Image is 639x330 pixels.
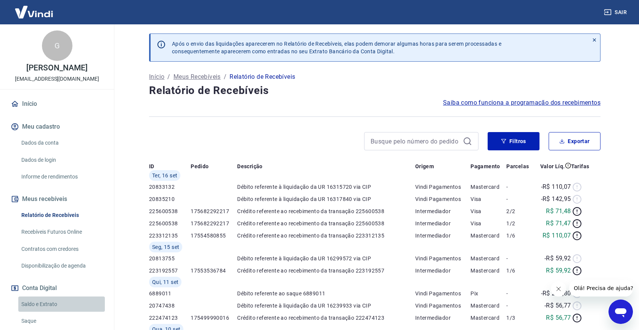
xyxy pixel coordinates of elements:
[18,152,105,168] a: Dados de login
[541,194,571,204] p: -R$ 142,95
[9,118,105,135] button: Meu cadastro
[173,72,221,81] a: Meus Recebíveis
[237,302,415,309] p: Débito referente à liquidação da UR 16239933 via CIP
[18,224,105,240] a: Recebíveis Futuros Online
[9,0,59,24] img: Vindi
[224,72,226,81] p: /
[149,314,191,322] p: 222474123
[470,207,506,215] p: Visa
[470,220,506,227] p: Visa
[415,290,471,297] p: Vindi Pagamentos
[415,232,471,239] p: Intermediador
[470,290,506,297] p: Pix
[546,266,571,275] p: R$ 59,92
[191,267,237,274] p: 17553536784
[608,300,633,324] iframe: Button to launch messaging window
[237,195,415,203] p: Débito referente à liquidação da UR 16317840 via CIP
[470,314,506,322] p: Mastercard
[546,207,571,216] p: R$ 71,48
[237,183,415,191] p: Débito referente à liquidação da UR 16315720 via CIP
[18,297,105,312] a: Saldo e Extrato
[18,313,105,329] a: Saque
[571,163,589,170] p: Tarifas
[415,302,471,309] p: Vindi Pagamentos
[152,278,178,286] span: Qui, 11 set
[149,183,191,191] p: 20833132
[149,255,191,262] p: 20813755
[149,207,191,215] p: 225600538
[237,220,415,227] p: Crédito referente ao recebimento da transação 225600538
[541,289,571,298] p: -R$ 296,80
[18,258,105,274] a: Disponibilização de agenda
[237,232,415,239] p: Crédito referente ao recebimento da transação 223312135
[415,195,471,203] p: Vindi Pagamentos
[18,241,105,257] a: Contratos com credores
[191,163,209,170] p: Pedido
[9,96,105,112] a: Início
[237,163,263,170] p: Descrição
[18,135,105,151] a: Dados da conta
[549,132,600,150] button: Exportar
[9,280,105,297] button: Conta Digital
[191,232,237,239] p: 17554580855
[470,302,506,309] p: Mastercard
[506,314,534,322] p: 1/3
[488,132,539,150] button: Filtros
[172,40,501,55] p: Após o envio das liquidações aparecerem no Relatório de Recebíveis, elas podem demorar algumas ho...
[237,290,415,297] p: Débito referente ao saque 6889011
[470,255,506,262] p: Mastercard
[18,169,105,185] a: Informe de rendimentos
[15,75,99,83] p: [EMAIL_ADDRESS][DOMAIN_NAME]
[18,207,105,223] a: Relatório de Recebíveis
[506,232,534,239] p: 1/6
[544,254,571,263] p: -R$ 59,92
[149,302,191,309] p: 20747438
[152,243,179,251] span: Seg, 15 set
[237,207,415,215] p: Crédito referente ao recebimento da transação 225600538
[415,183,471,191] p: Vindi Pagamentos
[26,64,87,72] p: [PERSON_NAME]
[191,220,237,227] p: 175682292217
[237,267,415,274] p: Crédito referente ao recebimento da transação 223192557
[149,220,191,227] p: 225600538
[191,207,237,215] p: 175682292217
[415,163,434,170] p: Origem
[551,281,566,297] iframe: Close message
[544,301,571,310] p: -R$ 56,77
[152,172,177,179] span: Ter, 16 set
[506,207,534,215] p: 2/2
[470,183,506,191] p: Mastercard
[506,220,534,227] p: 1/2
[415,207,471,215] p: Intermediador
[470,232,506,239] p: Mastercard
[149,195,191,203] p: 20835210
[42,30,72,61] div: G
[506,255,534,262] p: -
[546,219,571,228] p: R$ 71,47
[9,191,105,207] button: Meus recebíveis
[506,183,534,191] p: -
[506,302,534,309] p: -
[149,267,191,274] p: 223192557
[230,72,295,81] p: Relatório de Recebíveis
[569,280,633,297] iframe: Message from company
[470,163,500,170] p: Pagamento
[191,314,237,322] p: 175499990016
[167,72,170,81] p: /
[602,5,630,19] button: Sair
[470,267,506,274] p: Mastercard
[415,255,471,262] p: Vindi Pagamentos
[415,314,471,322] p: Intermediador
[149,232,191,239] p: 223312135
[149,72,164,81] a: Início
[543,231,571,240] p: R$ 110,07
[415,267,471,274] p: Intermediador
[237,314,415,322] p: Crédito referente ao recebimento da transação 222474123
[149,290,191,297] p: 6889011
[149,163,154,170] p: ID
[371,136,460,147] input: Busque pelo número do pedido
[541,182,571,191] p: -R$ 110,07
[540,163,565,170] p: Valor Líq.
